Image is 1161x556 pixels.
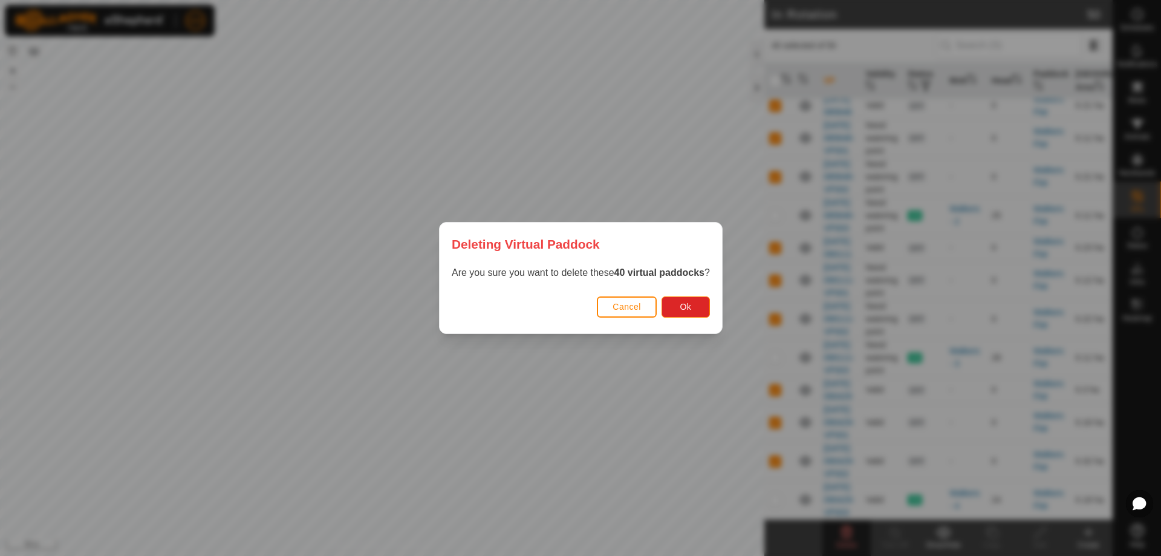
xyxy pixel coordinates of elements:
[613,302,641,312] span: Cancel
[452,267,710,278] span: Are you sure you want to delete these ?
[597,296,657,318] button: Cancel
[661,296,709,318] button: Ok
[614,267,704,278] strong: 40 virtual paddocks
[452,235,600,253] span: Deleting Virtual Paddock
[680,302,691,312] span: Ok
